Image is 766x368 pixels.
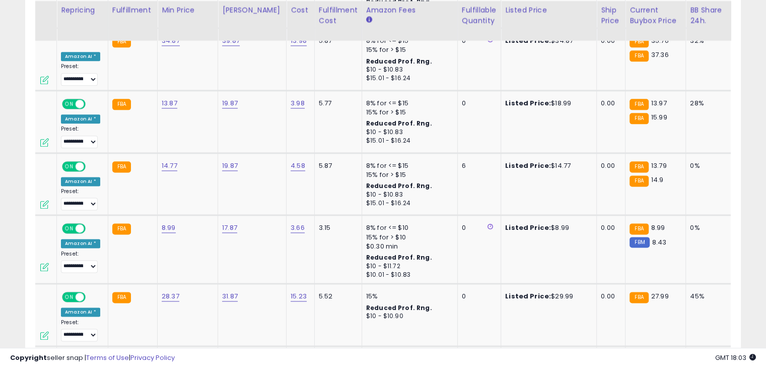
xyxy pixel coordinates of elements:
[61,126,100,148] div: Preset:
[630,161,648,172] small: FBA
[291,98,305,108] a: 3.98
[651,98,667,108] span: 13.97
[630,292,648,303] small: FBA
[630,175,648,187] small: FBA
[63,224,76,233] span: ON
[112,161,131,172] small: FBA
[222,161,238,171] a: 19.87
[366,233,450,242] div: 15% for > $10
[61,188,100,211] div: Preset:
[61,114,100,124] div: Amazon AI *
[222,223,237,233] a: 17.87
[84,224,100,233] span: OFF
[112,5,153,16] div: Fulfillment
[366,16,372,25] small: Amazon Fees.
[601,223,617,232] div: 0.00
[222,98,238,108] a: 19.87
[630,36,648,47] small: FBA
[505,161,551,170] b: Listed Price:
[505,36,589,45] div: $34.87
[601,99,617,108] div: 0.00
[505,161,589,170] div: $14.77
[61,308,100,317] div: Amazon AI *
[601,292,617,301] div: 0.00
[462,5,497,26] div: Fulfillable Quantity
[222,291,238,301] a: 31.87
[462,223,493,232] div: 0
[366,36,450,45] div: 8% for <= $15
[505,292,589,301] div: $29.99
[112,223,131,234] small: FBA
[462,292,493,301] div: 0
[366,128,450,137] div: $10 - $10.83
[366,137,450,145] div: $15.01 - $16.24
[366,312,450,321] div: $10 - $10.90
[112,36,131,47] small: FBA
[630,113,648,124] small: FBA
[319,223,354,232] div: 3.15
[366,191,450,199] div: $10 - $10.83
[462,36,493,45] div: 0
[112,292,131,303] small: FBA
[319,5,358,26] div: Fulfillment Cost
[291,223,305,233] a: 3.66
[162,223,176,233] a: 8.99
[366,253,432,262] b: Reduced Prof. Rng.
[505,36,551,45] b: Listed Price:
[61,52,100,61] div: Amazon AI *
[61,5,104,16] div: Repricing
[690,292,723,301] div: 45%
[651,223,665,232] span: 8.99
[366,57,432,66] b: Reduced Prof. Rng.
[690,36,723,45] div: 32%
[366,108,450,117] div: 15% for > $15
[715,353,756,362] span: 2025-09-7 18:03 GMT
[291,36,307,46] a: 13.98
[222,5,282,16] div: [PERSON_NAME]
[130,353,175,362] a: Privacy Policy
[651,112,667,122] span: 15.99
[630,237,649,248] small: FBM
[462,161,493,170] div: 6
[63,162,76,170] span: ON
[651,291,669,301] span: 27.99
[505,223,551,232] b: Listed Price:
[61,319,100,342] div: Preset:
[10,353,175,363] div: seller snap | |
[651,36,669,45] span: 35.76
[366,74,450,83] div: $15.01 - $16.24
[366,5,453,16] div: Amazon Fees
[652,237,667,247] span: 8.43
[63,293,76,301] span: ON
[291,291,307,301] a: 15.23
[601,161,617,170] div: 0.00
[291,5,310,16] div: Cost
[162,98,177,108] a: 13.87
[690,223,723,232] div: 0%
[61,177,100,186] div: Amazon AI *
[61,251,100,273] div: Preset:
[291,161,305,171] a: 4.58
[505,291,551,301] b: Listed Price:
[505,223,589,232] div: $8.99
[319,161,354,170] div: 5.87
[651,50,669,59] span: 37.36
[601,36,617,45] div: 0.00
[690,99,723,108] div: 28%
[162,291,179,301] a: 28.37
[61,239,100,248] div: Amazon AI *
[690,5,727,26] div: BB Share 24h.
[366,223,450,232] div: 8% for <= $10
[319,292,354,301] div: 5.52
[366,99,450,108] div: 8% for <= $15
[366,292,450,301] div: 15%
[366,271,450,279] div: $10.01 - $10.83
[366,66,450,74] div: $10 - $10.83
[651,161,667,170] span: 13.79
[505,99,589,108] div: $18.99
[162,5,214,16] div: Min Price
[366,170,450,179] div: 15% for > $15
[366,242,450,251] div: $0.30 min
[84,100,100,108] span: OFF
[10,353,47,362] strong: Copyright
